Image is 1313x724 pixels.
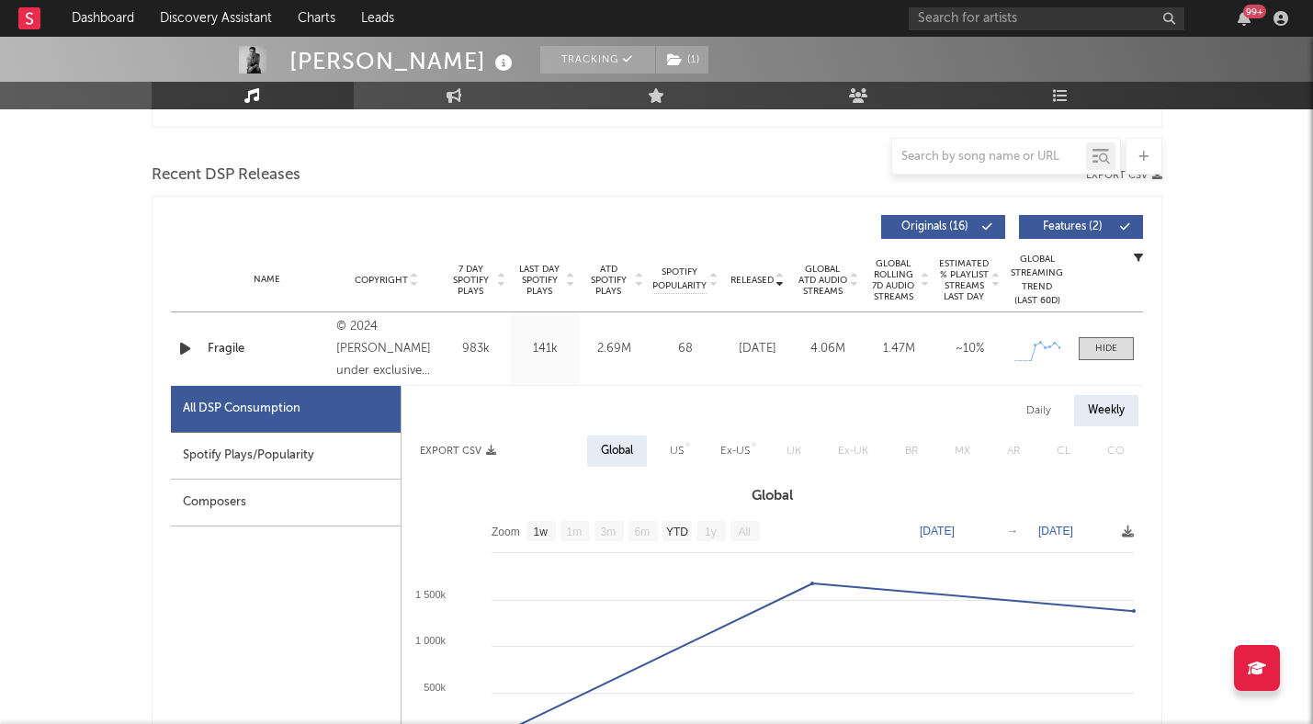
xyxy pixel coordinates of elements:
div: All DSP Consumption [171,386,401,433]
text: 1y [705,526,717,538]
text: 1 500k [414,589,446,600]
div: 68 [653,340,718,358]
text: All [738,526,750,538]
text: 1m [566,526,582,538]
text: → [1007,525,1018,537]
text: [DATE] [1038,525,1073,537]
text: 6m [634,526,650,538]
span: Released [730,275,774,286]
h3: Global [402,485,1143,507]
div: Composers [171,480,401,526]
div: © 2024 [PERSON_NAME] under exclusive license to Atlantic Recording Corporation. [336,316,436,382]
span: Last Day Spotify Plays [515,264,564,297]
span: Copyright [355,275,408,286]
text: [DATE] [920,525,955,537]
input: Search by song name or URL [892,150,1086,164]
div: Ex-US [720,440,750,462]
div: Name [208,273,328,287]
div: 1.47M [868,340,930,358]
div: Weekly [1074,395,1138,426]
div: 141k [515,340,575,358]
text: 3m [600,526,616,538]
button: (1) [656,46,708,74]
text: 500k [424,682,446,693]
span: Features ( 2 ) [1031,221,1115,232]
div: Global [601,440,633,462]
text: 1 000k [414,635,446,646]
span: ( 1 ) [655,46,709,74]
text: YTD [665,526,687,538]
button: Export CSV [420,446,496,457]
span: Global Rolling 7D Audio Streams [868,258,919,302]
button: Originals(16) [881,215,1005,239]
button: Features(2) [1019,215,1143,239]
a: Fragile [208,340,328,358]
div: 99 + [1243,5,1266,18]
span: ATD Spotify Plays [584,264,633,297]
span: Spotify Popularity [652,266,707,293]
div: [PERSON_NAME] [289,46,517,76]
div: ~ 10 % [939,340,1001,358]
span: 7 Day Spotify Plays [447,264,495,297]
div: All DSP Consumption [183,398,300,420]
div: Global Streaming Trend (Last 60D) [1010,253,1065,308]
text: Zoom [492,526,520,538]
input: Search for artists [909,7,1184,30]
div: 983k [447,340,506,358]
div: US [670,440,684,462]
div: 4.06M [798,340,859,358]
span: Global ATD Audio Streams [798,264,848,297]
div: 2.69M [584,340,644,358]
div: Daily [1013,395,1065,426]
button: Tracking [540,46,655,74]
span: Recent DSP Releases [152,164,300,187]
div: [DATE] [727,340,788,358]
span: Estimated % Playlist Streams Last Day [939,258,990,302]
div: Spotify Plays/Popularity [171,433,401,480]
button: 99+ [1238,11,1251,26]
text: 1w [533,526,548,538]
button: Export CSV [1086,170,1162,181]
span: Originals ( 16 ) [893,221,978,232]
